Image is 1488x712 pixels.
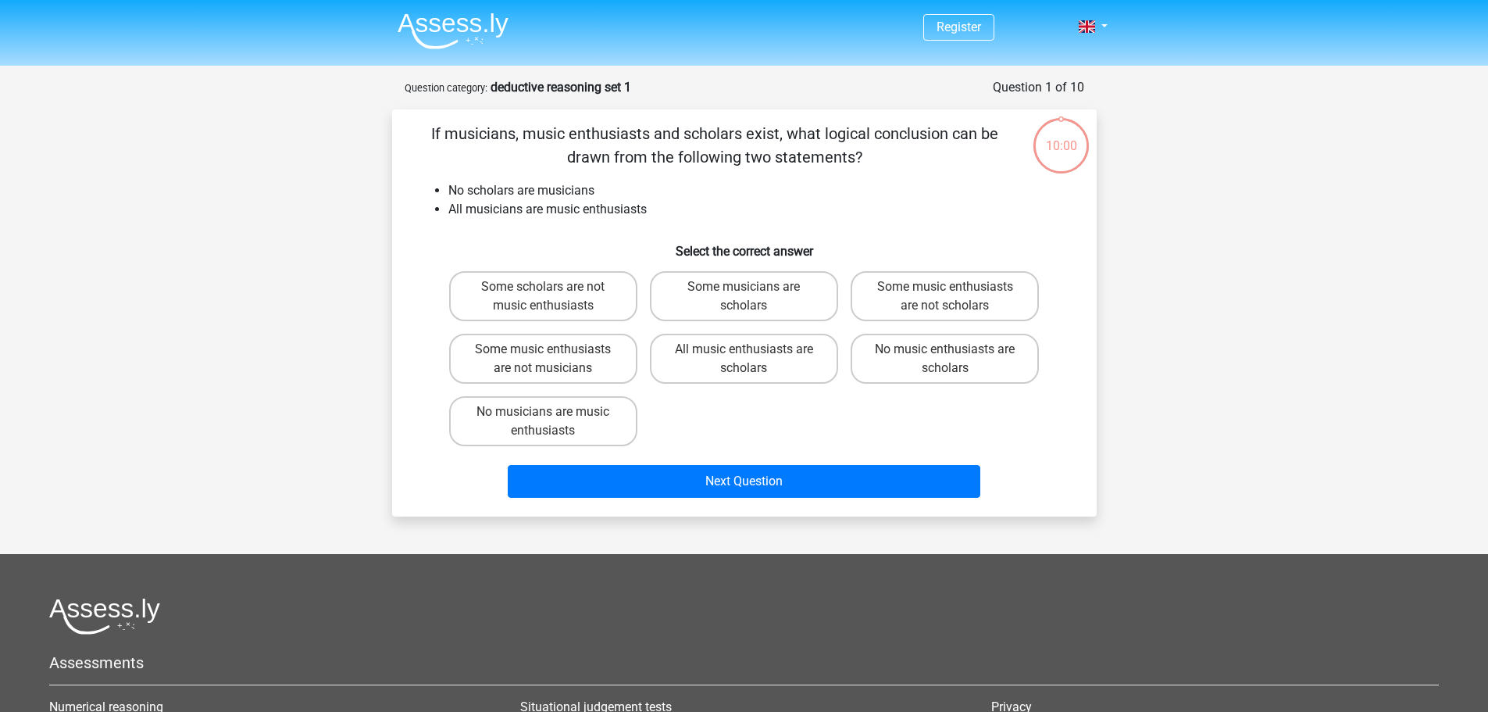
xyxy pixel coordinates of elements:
label: Some musicians are scholars [650,271,838,321]
small: Question category: [405,82,487,94]
h6: Select the correct answer [417,231,1072,259]
img: Assessly logo [49,598,160,635]
label: No music enthusiasts are scholars [851,334,1039,384]
label: Some music enthusiasts are not musicians [449,334,637,384]
button: Next Question [508,465,980,498]
a: Register [937,20,981,34]
li: All musicians are music enthusiasts [448,200,1072,219]
label: Some music enthusiasts are not scholars [851,271,1039,321]
li: No scholars are musicians [448,181,1072,200]
label: All music enthusiasts are scholars [650,334,838,384]
label: Some scholars are not music enthusiasts [449,271,637,321]
h5: Assessments [49,653,1439,672]
label: No musicians are music enthusiasts [449,396,637,446]
strong: deductive reasoning set 1 [491,80,631,95]
img: Assessly [398,13,508,49]
div: 10:00 [1032,116,1090,156]
div: Question 1 of 10 [993,78,1084,97]
p: If musicians, music enthusiasts and scholars exist, what logical conclusion can be drawn from the... [417,122,1013,169]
